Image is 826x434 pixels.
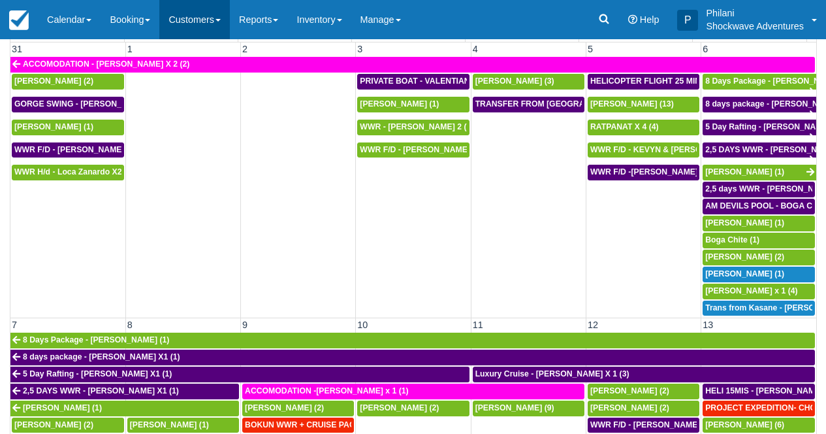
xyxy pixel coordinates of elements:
[705,218,784,227] span: [PERSON_NAME] (1)
[703,284,815,299] a: [PERSON_NAME] x 1 (4)
[590,167,733,176] span: WWR F/D -[PERSON_NAME] X 15 (15)
[241,44,249,54] span: 2
[130,420,209,429] span: [PERSON_NAME] (1)
[473,97,584,112] a: TRANSFER FROM [GEOGRAPHIC_DATA] TO VIC FALLS - [PERSON_NAME] X 1 (1)
[703,142,816,158] a: 2,5 DAYS WWR - [PERSON_NAME] X1 (1)
[10,57,815,73] a: ACCOMODATION - [PERSON_NAME] X 2 (2)
[513,30,530,41] span: Thu
[630,30,642,41] span: Fri
[703,97,816,112] a: 8 days package - [PERSON_NAME] X1 (1)
[10,401,239,416] a: [PERSON_NAME] (1)
[705,252,784,261] span: [PERSON_NAME] (2)
[586,320,599,330] span: 12
[705,269,784,278] span: [PERSON_NAME] (1)
[12,74,124,90] a: [PERSON_NAME] (2)
[703,401,815,416] a: PROJECT EXPEDITION- CHOBE SAFARI - [GEOGRAPHIC_DATA][PERSON_NAME] 2 (2)
[14,122,93,131] span: [PERSON_NAME] (1)
[588,384,699,399] a: [PERSON_NAME] (2)
[10,350,815,365] a: 8 days package - [PERSON_NAME] X1 (1)
[12,165,124,180] a: WWR H/d - Loca Zanardo X2 (2)
[23,335,169,344] span: 8 Days Package - [PERSON_NAME] (1)
[10,384,239,399] a: 2,5 DAYS WWR - [PERSON_NAME] X1 (1)
[23,59,189,69] span: ACCOMODATION - [PERSON_NAME] X 2 (2)
[14,145,151,154] span: WWR F/D - [PERSON_NAME] X 1 (1)
[357,142,469,158] a: WWR F/D - [PERSON_NAME] x3 (3)
[357,97,469,112] a: [PERSON_NAME] (1)
[10,320,18,330] span: 7
[701,44,709,54] span: 6
[475,99,789,108] span: TRANSFER FROM [GEOGRAPHIC_DATA] TO VIC FALLS - [PERSON_NAME] X 1 (1)
[628,15,637,24] i: Help
[590,76,802,86] span: HELICOPTER FLIGHT 25 MINS- [PERSON_NAME] X1 (1)
[360,76,565,86] span: PRIVATE BOAT - VALENTIAN [PERSON_NAME] X 4 (4)
[242,384,584,399] a: ACCOMODATION -[PERSON_NAME] x 1 (1)
[586,44,594,54] span: 5
[588,165,699,180] a: WWR F/D -[PERSON_NAME] X 15 (15)
[9,10,29,30] img: checkfront-main-nav-mini-logo.png
[703,216,815,231] a: [PERSON_NAME] (1)
[245,386,409,395] span: ACCOMODATION -[PERSON_NAME] x 1 (1)
[357,401,469,416] a: [PERSON_NAME] (2)
[356,320,369,330] span: 10
[588,74,699,90] a: HELICOPTER FLIGHT 25 MINS- [PERSON_NAME] X1 (1)
[126,320,134,330] span: 8
[12,142,124,158] a: WWR F/D - [PERSON_NAME] X 1 (1)
[703,418,815,433] a: [PERSON_NAME] (6)
[677,10,698,31] div: P
[703,384,815,399] a: HELI 15MIS - [PERSON_NAME] (2)
[12,97,124,112] a: GORGE SWING - [PERSON_NAME] X 2 (2)
[705,167,784,176] span: [PERSON_NAME] (1)
[703,250,815,265] a: [PERSON_NAME] (2)
[357,74,469,90] a: PRIVATE BOAT - VALENTIAN [PERSON_NAME] X 4 (4)
[471,44,479,54] span: 4
[242,418,354,433] a: BOKUN WWR + CRUISE PACKAGE - [PERSON_NAME] South X 2 (2)
[705,420,784,429] span: [PERSON_NAME] (6)
[10,367,469,382] a: 5 Day Rafting - [PERSON_NAME] X1 (1)
[588,142,699,158] a: WWR F/D - KEVYN & [PERSON_NAME] 2 (2)
[475,76,554,86] span: [PERSON_NAME] (3)
[475,403,554,412] span: [PERSON_NAME] (9)
[703,120,816,135] a: 5 Day Rafting - [PERSON_NAME] X1 (1)
[703,165,816,180] a: [PERSON_NAME] (1)
[703,301,815,316] a: Trans from Kasane - [PERSON_NAME] X4 (4)
[705,235,759,244] span: Boga Chite (1)
[590,386,669,395] span: [PERSON_NAME] (2)
[23,386,179,395] span: 2,5 DAYS WWR - [PERSON_NAME] X1 (1)
[12,418,124,433] a: [PERSON_NAME] (2)
[703,199,815,214] a: AM DEVILS POOL - BOGA CHITE X 1 (1)
[706,20,804,33] p: Shockwave Adventures
[360,403,439,412] span: [PERSON_NAME] (2)
[356,44,364,54] span: 3
[127,418,239,433] a: [PERSON_NAME] (1)
[640,14,659,25] span: Help
[590,99,674,108] span: [PERSON_NAME] (13)
[703,182,815,197] a: 2,5 days WWR - [PERSON_NAME] X2 (2)
[742,30,757,41] span: Sat
[171,30,191,41] span: Mon
[471,320,484,330] span: 11
[10,44,24,54] span: 31
[588,401,699,416] a: [PERSON_NAME] (2)
[705,286,797,295] span: [PERSON_NAME] x 1 (4)
[126,44,134,54] span: 1
[701,320,714,330] span: 13
[473,74,584,90] a: [PERSON_NAME] (3)
[590,403,669,412] span: [PERSON_NAME] (2)
[590,122,659,131] span: RATPANAT X 4 (4)
[588,120,699,135] a: RATPANAT X 4 (4)
[245,403,324,412] span: [PERSON_NAME] (2)
[706,7,804,20] p: Philani
[12,120,124,135] a: [PERSON_NAME] (1)
[360,122,473,131] span: WWR - [PERSON_NAME] 2 (2)
[357,120,469,135] a: WWR - [PERSON_NAME] 2 (2)
[398,30,418,41] span: Wed
[590,145,757,154] span: WWR F/D - KEVYN & [PERSON_NAME] 2 (2)
[588,97,699,112] a: [PERSON_NAME] (13)
[23,403,102,412] span: [PERSON_NAME] (1)
[475,369,629,378] span: Luxury Cruise - [PERSON_NAME] X 1 (3)
[14,76,93,86] span: [PERSON_NAME] (2)
[23,369,172,378] span: 5 Day Rafting - [PERSON_NAME] X1 (1)
[703,233,815,248] a: Boga Chite (1)
[287,30,303,41] span: Tue
[703,74,816,90] a: 8 Days Package - [PERSON_NAME] (1)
